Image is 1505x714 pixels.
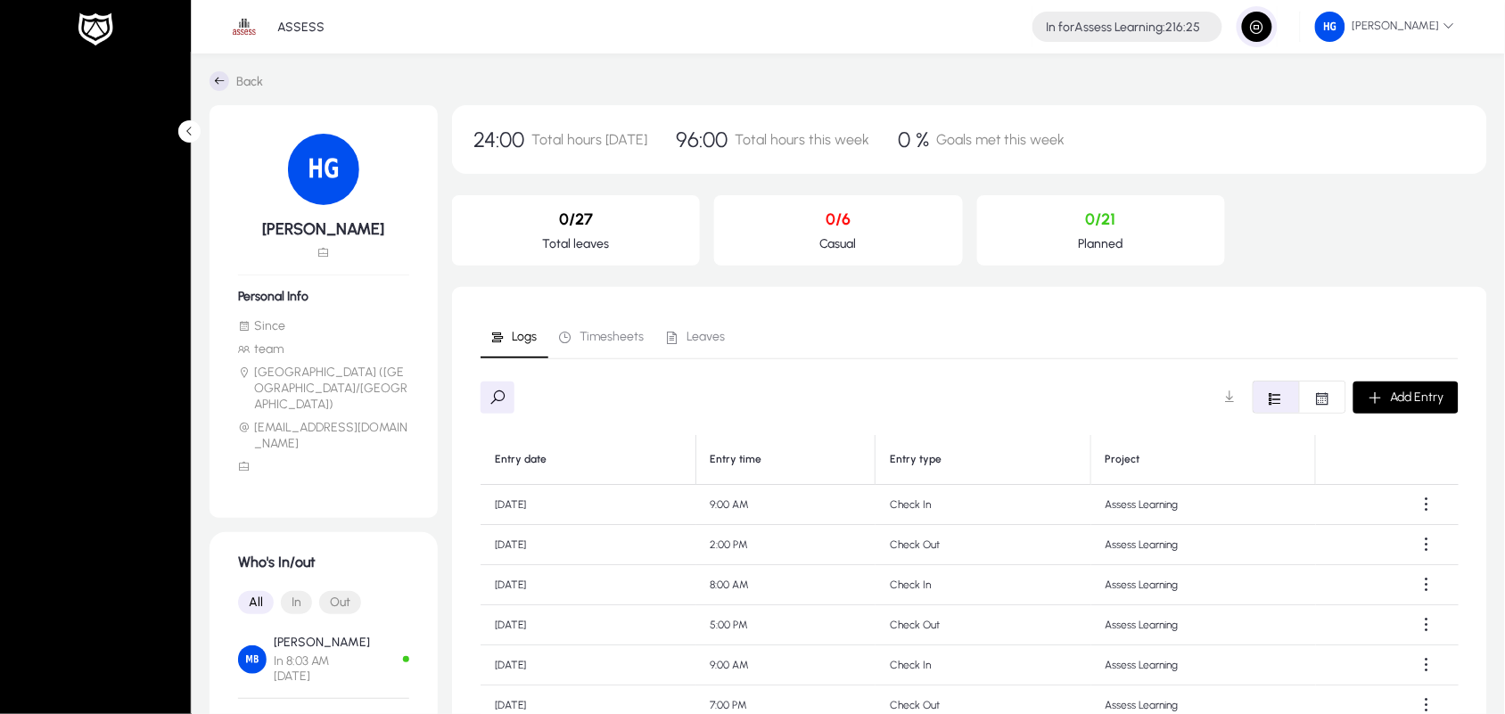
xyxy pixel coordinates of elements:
[238,585,409,620] mat-button-toggle-group: Font Style
[548,316,655,358] a: Timesheets
[696,605,876,645] td: 5:00 PM
[1047,20,1075,35] span: In for
[274,653,370,684] span: In 8:03 AM [DATE]
[495,453,681,466] div: Entry date
[210,71,263,91] a: Back
[890,453,942,466] div: Entry type
[728,209,948,229] p: 0/6
[73,11,118,48] img: white-logo.png
[531,131,647,148] span: Total hours [DATE]
[991,209,1211,229] p: 0/21
[890,453,1076,466] div: Entry type
[1106,453,1140,466] div: Project
[580,331,644,343] span: Timesheets
[1091,565,1317,605] td: Assess Learning
[696,565,876,605] td: 8:00 AM
[466,236,686,251] p: Total leaves
[1091,525,1317,565] td: Assess Learning
[1091,645,1317,685] td: Assess Learning
[1164,20,1166,35] span: :
[696,525,876,565] td: 2:00 PM
[238,341,409,357] li: team
[1047,20,1201,35] h4: Assess Learning
[735,131,869,148] span: Total hours this week
[1353,382,1459,414] button: Add Entry
[466,209,686,229] p: 0/27
[238,219,409,239] h5: [PERSON_NAME]
[481,565,696,605] td: [DATE]
[876,645,1091,685] td: Check In
[655,316,736,358] a: Leaves
[238,365,409,413] li: [GEOGRAPHIC_DATA] ([GEOGRAPHIC_DATA]/[GEOGRAPHIC_DATA])
[1253,381,1346,414] mat-button-toggle-group: Font Style
[227,10,261,44] img: 1.png
[319,591,361,614] button: Out
[898,127,929,152] span: 0 %
[1315,12,1345,42] img: 143.png
[696,645,876,685] td: 9:00 AM
[481,645,696,685] td: [DATE]
[876,525,1091,565] td: Check Out
[274,635,370,650] p: [PERSON_NAME]
[696,435,876,485] th: Entry time
[277,20,325,35] p: ASSESS
[238,591,274,614] button: All
[676,127,728,152] span: 96:00
[1091,605,1317,645] td: Assess Learning
[936,131,1065,148] span: Goals met this week
[876,565,1091,605] td: Check In
[481,605,696,645] td: [DATE]
[238,645,267,674] img: Mahmoud Bashandy
[238,318,409,334] li: Since
[696,485,876,525] td: 9:00 AM
[495,453,547,466] div: Entry date
[728,236,948,251] p: Casual
[481,316,548,358] a: Logs
[687,331,725,343] span: Leaves
[288,134,359,205] img: 143.png
[1391,390,1444,405] span: Add Entry
[238,289,409,304] h6: Personal Info
[876,605,1091,645] td: Check Out
[481,485,696,525] td: [DATE]
[1301,11,1469,43] button: [PERSON_NAME]
[512,331,537,343] span: Logs
[876,485,1091,525] td: Check In
[238,420,409,452] li: [EMAIL_ADDRESS][DOMAIN_NAME]
[481,525,696,565] td: [DATE]
[1091,485,1317,525] td: Assess Learning
[281,591,312,614] button: In
[1315,12,1455,42] span: [PERSON_NAME]
[473,127,524,152] span: 24:00
[1106,453,1302,466] div: Project
[238,554,409,570] h1: Who's In/out
[991,236,1211,251] p: Planned
[1166,20,1201,35] span: 216:25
